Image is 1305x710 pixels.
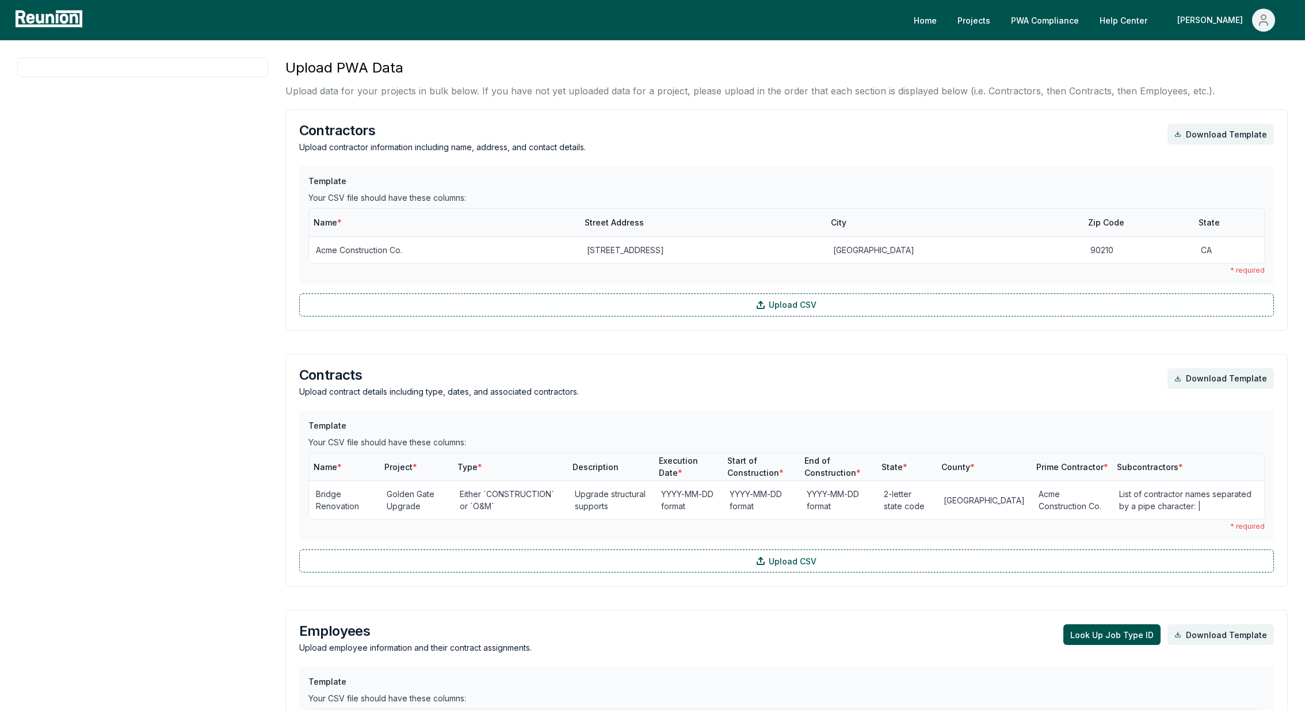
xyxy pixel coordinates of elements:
[1167,624,1274,645] a: Download Template
[299,124,586,138] h3: Contractors
[1036,462,1108,472] span: Prime Contractor
[1167,124,1274,144] a: Download Template
[654,481,723,520] td: YYYY-MM-DD format
[826,236,1083,263] td: [GEOGRAPHIC_DATA]
[1090,9,1157,32] a: Help Center
[1112,481,1264,520] td: List of contractor names separated by a pipe character: |
[299,293,1274,316] label: Upload CSV
[877,481,937,520] td: 2-letter state code
[723,481,800,520] td: YYYY-MM-DD format
[573,462,619,472] span: Description
[308,419,1265,432] h3: Template
[308,175,1265,187] h3: Template
[380,481,453,520] td: Golden Gate Upgrade
[1117,462,1183,472] span: Subcontractors
[948,9,999,32] a: Projects
[831,217,846,227] span: City
[308,436,1265,448] div: Your CSV file should have these columns:
[937,481,1032,520] td: [GEOGRAPHIC_DATA]
[659,456,698,478] span: Execution Date
[308,522,1265,531] div: * required
[580,236,826,263] td: [STREET_ADDRESS]
[1083,236,1194,263] td: 90210
[727,456,784,478] span: Start of Construction
[882,462,907,472] span: State
[905,9,946,32] a: Home
[457,462,482,472] span: Type
[308,192,1265,204] div: Your CSV file should have these columns:
[1167,368,1274,389] a: Download Template
[800,481,877,520] td: YYYY-MM-DD format
[804,456,861,478] span: End of Construction
[1168,9,1284,32] button: [PERSON_NAME]
[299,141,586,153] p: Upload contractor information including name, address, and contact details.
[309,481,380,520] td: Bridge Renovation
[1194,236,1264,263] td: CA
[309,236,580,263] td: Acme Construction Co.
[1002,9,1088,32] a: PWA Compliance
[308,675,1265,688] h3: Template
[314,462,342,472] span: Name
[585,217,644,227] span: Street Address
[905,9,1293,32] nav: Main
[941,462,975,472] span: County
[1088,217,1124,227] span: Zip Code
[384,462,417,472] span: Project
[285,84,1215,98] p: Upload data for your projects in bulk below. If you have not yet uploaded data for a project, ple...
[308,266,1265,275] div: * required
[308,692,1265,704] div: Your CSV file should have these columns:
[285,58,1215,78] h3: Upload PWA Data
[314,217,342,227] span: Name
[453,481,568,520] td: Either `CONSTRUCTION` or `O&M`
[299,368,579,382] h3: Contracts
[299,385,579,398] p: Upload contract details including type, dates, and associated contractors.
[568,481,654,520] td: Upgrade structural supports
[1199,217,1220,227] span: State
[299,642,532,654] p: Upload employee information and their contract assignments.
[299,549,1274,572] label: Upload CSV
[299,624,532,638] h3: Employees
[1063,624,1161,645] button: Look Up Job Type ID
[1032,481,1113,520] td: Acme Construction Co.
[1177,9,1247,32] div: [PERSON_NAME]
